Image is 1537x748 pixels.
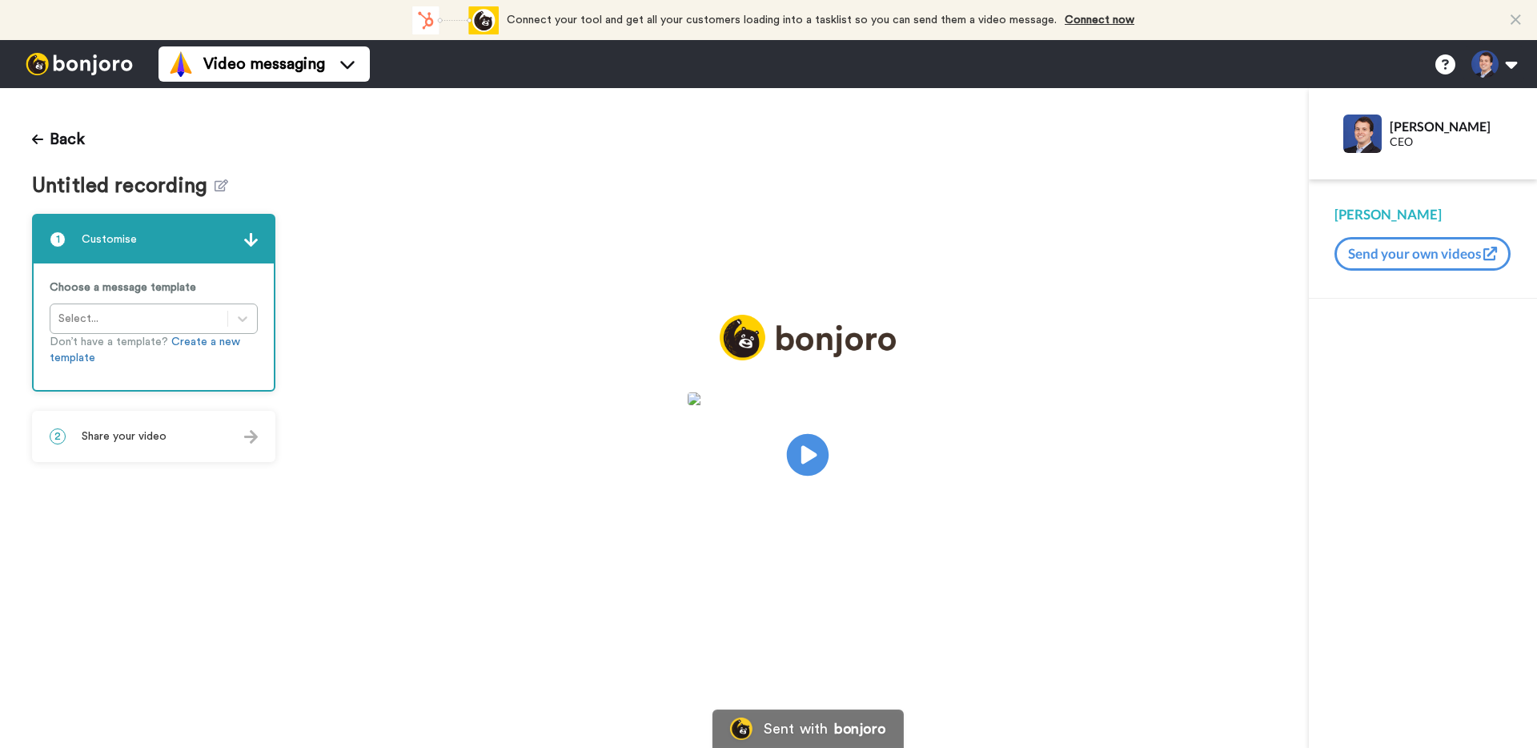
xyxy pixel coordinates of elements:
[32,175,215,198] span: Untitled recording
[32,120,85,159] button: Back
[1065,14,1134,26] a: Connect now
[1343,115,1382,153] img: Profile Image
[19,53,139,75] img: bj-logo-header-white.svg
[244,233,258,247] img: arrow.svg
[764,722,828,736] div: Sent with
[82,428,167,444] span: Share your video
[1390,135,1511,149] div: CEO
[50,231,66,247] span: 1
[712,710,903,748] a: Bonjoro LogoSent withbonjoro
[50,336,240,364] a: Create a new template
[1334,205,1511,224] div: [PERSON_NAME]
[411,6,499,34] div: animation
[688,392,928,405] img: e828f52d-1b33-48c9-9e2f-205e307fdf07.jpg
[244,430,258,444] img: arrow.svg
[50,334,258,366] p: Don’t have a template?
[32,411,275,462] div: 2Share your video
[82,231,137,247] span: Customise
[168,51,194,77] img: vm-color.svg
[50,428,66,444] span: 2
[507,14,1057,26] span: Connect your tool and get all your customers loading into a tasklist so you can send them a video...
[50,279,258,296] p: Choose a message template
[1390,119,1511,134] div: [PERSON_NAME]
[203,53,325,75] span: Video messaging
[730,718,752,740] img: Bonjoro Logo
[720,315,896,360] img: logo_full.png
[1334,237,1511,271] button: Send your own videos
[834,722,885,736] div: bonjoro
